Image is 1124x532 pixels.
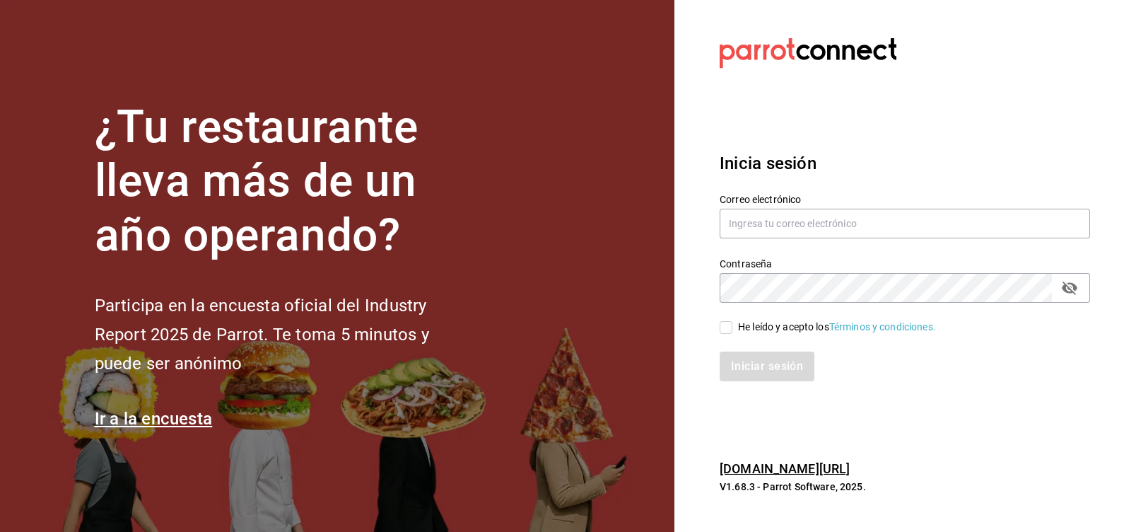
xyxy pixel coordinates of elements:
h3: Inicia sesión [720,151,1090,176]
button: passwordField [1058,276,1082,300]
input: Ingresa tu correo electrónico [720,209,1090,238]
a: Ir a la encuesta [95,409,213,429]
a: [DOMAIN_NAME][URL] [720,461,850,476]
a: Términos y condiciones. [829,321,936,332]
h1: ¿Tu restaurante lleva más de un año operando? [95,100,476,263]
label: Contraseña [720,258,1090,268]
p: V1.68.3 - Parrot Software, 2025. [720,480,1090,494]
h2: Participa en la encuesta oficial del Industry Report 2025 de Parrot. Te toma 5 minutos y puede se... [95,291,476,378]
label: Correo electrónico [720,194,1090,204]
div: He leído y acepto los [738,320,936,335]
